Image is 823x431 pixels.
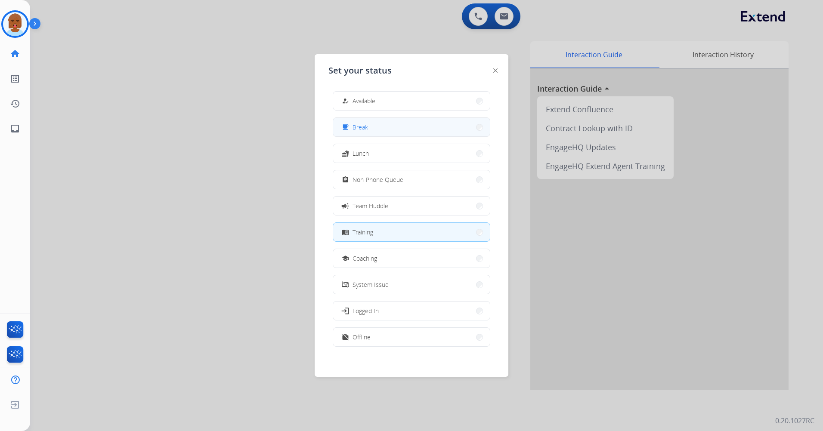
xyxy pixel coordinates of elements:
[493,68,498,73] img: close-button
[342,123,349,131] mat-icon: free_breakfast
[353,96,375,105] span: Available
[353,201,388,210] span: Team Huddle
[333,92,490,110] button: Available
[333,118,490,136] button: Break
[342,255,349,262] mat-icon: school
[342,176,349,183] mat-icon: assignment
[333,275,490,294] button: System Issue
[341,201,350,210] mat-icon: campaign
[333,302,490,320] button: Logged In
[10,99,20,109] mat-icon: history
[775,416,814,426] p: 0.20.1027RC
[342,333,349,341] mat-icon: work_off
[342,97,349,105] mat-icon: how_to_reg
[342,281,349,288] mat-icon: phonelink_off
[333,144,490,163] button: Lunch
[342,228,349,236] mat-icon: menu_book
[333,328,490,346] button: Offline
[333,249,490,268] button: Coaching
[333,170,490,189] button: Non-Phone Queue
[333,223,490,241] button: Training
[353,228,373,237] span: Training
[353,149,369,158] span: Lunch
[353,332,371,342] span: Offline
[353,280,389,289] span: System Issue
[353,123,368,132] span: Break
[333,197,490,215] button: Team Huddle
[328,65,392,77] span: Set your status
[341,306,350,315] mat-icon: login
[3,12,27,36] img: avatar
[342,150,349,157] mat-icon: fastfood
[10,49,20,59] mat-icon: home
[353,306,379,315] span: Logged In
[353,175,403,184] span: Non-Phone Queue
[353,254,377,263] span: Coaching
[10,123,20,134] mat-icon: inbox
[10,74,20,84] mat-icon: list_alt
